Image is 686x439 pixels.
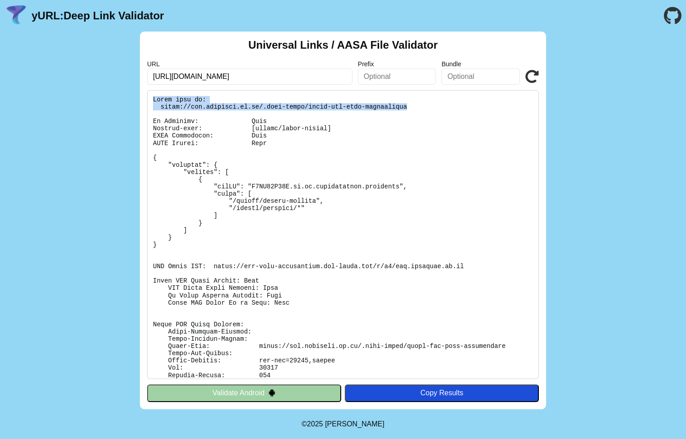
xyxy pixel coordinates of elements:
[147,60,352,68] label: URL
[358,69,436,85] input: Optional
[248,39,438,51] h2: Universal Links / AASA File Validator
[345,384,539,402] button: Copy Results
[147,69,352,85] input: Required
[301,409,384,439] footer: ©
[325,420,385,428] a: Michael Ibragimchayev's Personal Site
[441,60,520,68] label: Bundle
[307,420,323,428] span: 2025
[5,4,28,27] img: yURL Logo
[268,389,276,397] img: droidIcon.svg
[349,389,534,397] div: Copy Results
[147,384,341,402] button: Validate Android
[32,9,164,22] a: yURL:Deep Link Validator
[441,69,520,85] input: Optional
[358,60,436,68] label: Prefix
[147,90,539,379] pre: Lorem ipsu do: sitam://con.adipisci.el.se/.doei-tempo/incid-utl-etdo-magnaaliqua En Adminimv: Qui...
